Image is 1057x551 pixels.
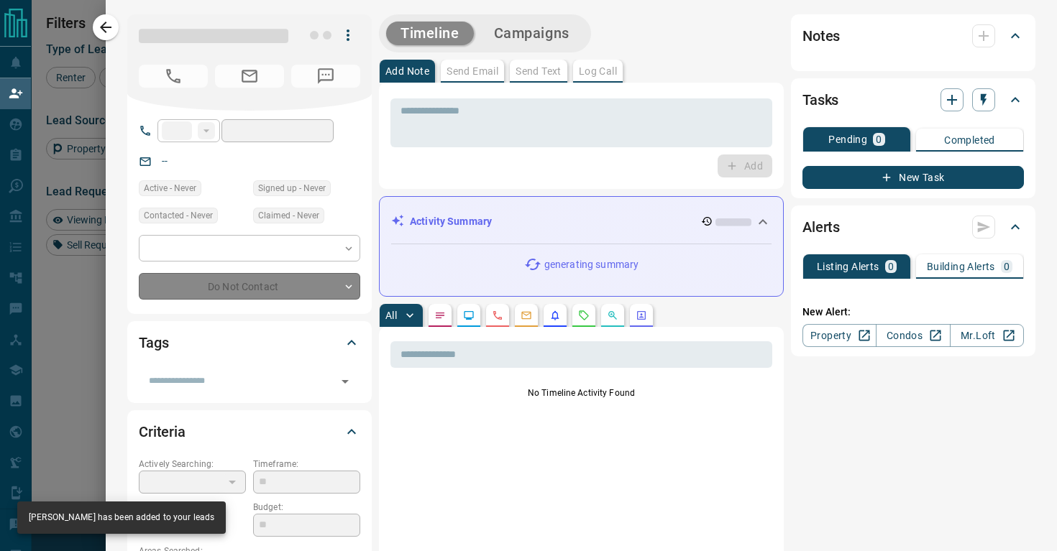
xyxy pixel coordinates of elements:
div: Do Not Contact [139,273,360,300]
p: Budget: [253,501,360,514]
div: Alerts [802,210,1024,244]
div: Criteria [139,415,360,449]
a: Condos [876,324,950,347]
h2: Notes [802,24,840,47]
p: Pending [828,134,867,144]
svg: Calls [492,310,503,321]
p: No Timeline Activity Found [390,386,772,399]
p: 0 [1004,261,1010,272]
p: Building Alerts [927,261,995,272]
button: Campaigns [480,22,584,45]
a: Property [802,324,877,347]
p: 0 [876,134,882,144]
button: New Task [802,166,1024,189]
p: Add Note [385,66,429,76]
button: Timeline [386,22,474,45]
span: Claimed - Never [258,208,319,223]
p: Search Range: [139,501,246,514]
svg: Listing Alerts [549,310,561,321]
span: No Number [291,65,360,88]
div: Tags [139,325,360,360]
p: Timeframe: [253,458,360,471]
p: 0 [888,261,894,272]
p: Actively Searching: [139,458,246,471]
button: Open [335,371,355,392]
p: generating summary [544,257,639,272]
svg: Lead Browsing Activity [463,310,475,321]
div: Notes [802,19,1024,53]
p: Completed [944,135,995,145]
span: No Number [139,65,208,88]
a: Mr.Loft [950,324,1024,347]
p: New Alert: [802,305,1024,320]
span: Active - Never [144,181,196,195]
span: No Email [215,65,284,88]
svg: Requests [578,310,590,321]
div: Tasks [802,83,1024,117]
svg: Agent Actions [636,310,647,321]
span: Signed up - Never [258,181,326,195]
svg: Opportunities [607,310,618,321]
h2: Tags [139,331,168,354]
h2: Criteria [139,420,186,443]
div: Activity Summary [391,208,772,235]
h2: Alerts [802,216,840,239]
span: Contacted - Never [144,208,213,223]
p: All [385,310,397,320]
div: [PERSON_NAME] has been added to your leads [29,506,214,529]
svg: Emails [521,310,532,321]
p: Listing Alerts [817,261,879,272]
h2: Tasks [802,88,838,111]
a: -- [162,155,168,167]
p: Activity Summary [410,214,492,229]
svg: Notes [434,310,446,321]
